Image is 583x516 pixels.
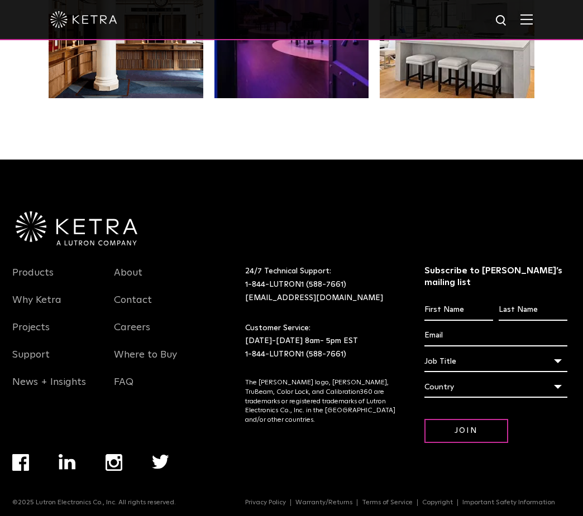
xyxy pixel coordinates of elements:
[424,325,568,346] input: Email
[12,265,97,402] div: Navigation Menu
[12,454,198,499] div: Navigation Menu
[12,321,50,347] a: Projects
[424,351,568,372] div: Job Title
[495,14,509,28] img: search icon
[245,322,396,361] p: Customer Service: [DATE]-[DATE] 8am- 5pm EST
[12,499,176,507] p: ©2025 Lutron Electronics Co., Inc. All rights reserved.
[59,454,76,470] img: linkedin
[520,14,533,25] img: Hamburger%20Nav.svg
[114,294,152,320] a: Contact
[114,376,133,402] a: FAQ
[114,321,150,347] a: Careers
[114,267,142,292] a: About
[424,300,493,321] input: First Name
[241,499,291,506] a: Privacy Policy
[12,294,61,320] a: Why Ketra
[357,499,418,506] a: Terms of Service
[12,267,54,292] a: Products
[12,454,29,471] img: facebook
[291,499,357,506] a: Warranty/Returns
[152,455,169,469] img: twitter
[245,350,346,358] a: 1-844-LUTRON1 (588-7661)
[245,499,571,507] div: Navigation Menu
[245,294,383,302] a: [EMAIL_ADDRESS][DOMAIN_NAME]
[499,300,567,321] input: Last Name
[245,281,346,288] a: 1-844-LUTRON1 (588-7661)
[424,265,568,288] h3: Subscribe to [PERSON_NAME]’s mailing list
[114,349,177,374] a: Where to Buy
[12,376,86,402] a: News + Insights
[50,11,117,28] img: ketra-logo-2019-white
[245,378,396,425] p: The [PERSON_NAME] logo, [PERSON_NAME], TruBeam, Color Lock, and Calibration360 are trademarks or ...
[458,499,560,506] a: Important Safety Information
[12,349,50,374] a: Support
[245,265,396,305] p: 24/7 Technical Support:
[424,377,568,398] div: Country
[418,499,458,506] a: Copyright
[16,211,137,246] img: Ketra-aLutronCo_White_RGB
[114,265,199,402] div: Navigation Menu
[106,454,122,471] img: instagram
[424,419,508,443] input: Join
